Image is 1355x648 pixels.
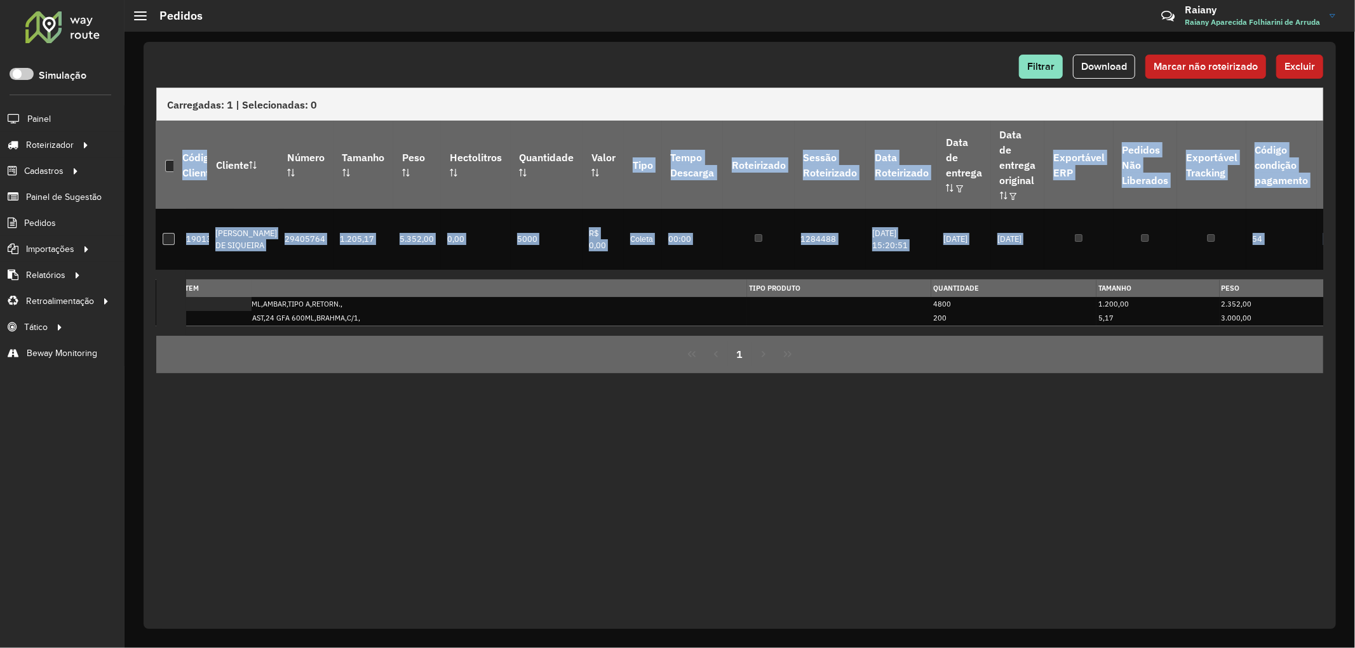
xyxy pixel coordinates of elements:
[1114,121,1177,208] th: Pedidos Não Liberados
[866,121,937,208] th: Data Roteirizado
[26,138,74,152] span: Roteirizador
[198,297,747,312] td: GFA VIDRO 635ML,AMBAR,TIPO A,RETORN.,
[26,190,102,204] span: Painel de Sugestão
[1220,311,1336,326] td: 3.000,00
[26,268,65,282] span: Relatórios
[1081,61,1127,72] span: Download
[27,347,97,360] span: Beway Monitoring
[1019,55,1063,79] button: Filtrar
[624,121,661,208] th: Tipo
[393,121,441,208] th: Peso
[1246,209,1317,270] td: 54
[1145,55,1266,79] button: Marcar não roteirizado
[278,121,333,208] th: Número
[801,234,837,244] a: 1284488
[1246,121,1317,208] th: Código condição pagamento
[1154,61,1258,72] span: Marcar não roteirizado
[937,209,990,270] td: [DATE]
[662,209,723,270] td: 00:00
[1220,297,1336,312] td: 2.352,00
[937,121,990,208] th: Data de entrega
[624,209,661,270] td: Coleta
[198,311,747,326] td: GARRAFEIRA PLAST,24 GFA 600ML,BRAHMA,C/1,
[39,68,86,83] label: Simulação
[1027,61,1055,72] span: Filtrar
[511,209,583,270] td: 5000
[991,209,1044,270] td: [DATE]
[511,121,583,208] th: Quantidade
[1096,311,1219,326] td: 5,17
[441,209,510,270] td: 0,00
[723,121,794,208] th: Roteirizado
[1220,280,1336,297] th: Peso
[179,280,251,297] th: Item
[931,280,1096,297] th: Quantidade
[1276,55,1323,79] button: Excluir
[1284,61,1315,72] span: Excluir
[931,297,1096,312] td: 4800
[662,121,723,208] th: Tempo Descarga
[1154,3,1182,30] a: Contato Rápido
[156,88,1323,121] div: Carregadas: 1 | Selecionadas: 0
[334,121,393,208] th: Tamanho
[26,294,94,308] span: Retroalimentação
[1044,121,1113,208] th: Exportável ERP
[26,242,74,256] span: Importações
[1073,55,1135,79] button: Download
[866,209,937,270] td: [DATE] 15:20:51
[207,121,282,208] th: Cliente
[198,280,747,297] th: Descrição
[393,209,441,270] td: 5.352,00
[24,216,56,230] span: Pedidos
[1185,4,1320,16] h3: Raiany
[278,209,333,270] td: 29405764
[334,209,393,270] td: 1.205,17
[24,321,48,334] span: Tático
[180,209,234,270] td: 19013631
[147,9,203,23] h2: Pedidos
[728,342,752,366] button: 1
[441,121,510,208] th: Hectolitros
[795,121,866,208] th: Sessão Roteirizado
[583,209,624,270] td: R$ 0,00
[1096,280,1219,297] th: Tamanho
[173,121,227,208] th: Código Cliente
[1177,121,1246,208] th: Exportável Tracking
[583,121,624,208] th: Valor
[747,280,931,297] th: Tipo Produto
[24,164,64,178] span: Cadastros
[1185,17,1320,28] span: Raiany Aparecida Folhiarini de Arruda
[991,121,1044,208] th: Data de entrega original
[1096,297,1219,312] td: 1.200,00
[209,209,284,270] td: [PERSON_NAME] DE SIQUEIRA
[931,311,1096,326] td: 200
[27,112,51,126] span: Painel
